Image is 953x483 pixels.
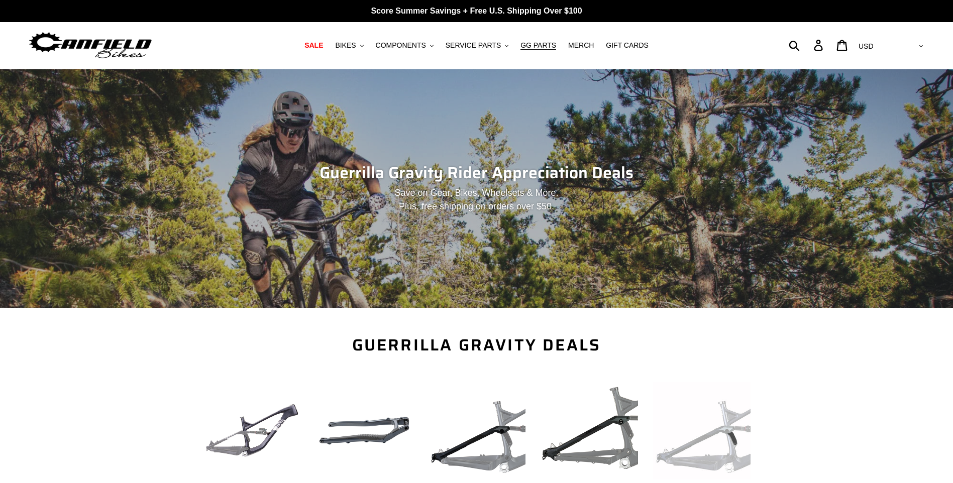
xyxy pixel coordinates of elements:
[335,41,356,50] span: BIKES
[28,30,153,61] img: Canfield Bikes
[601,39,654,52] a: GIFT CARDS
[271,186,682,213] p: Save on Gear, Bikes, Wheelsets & More. Plus, free shipping on orders over $50.
[371,39,439,52] button: COMPONENTS
[299,39,328,52] a: SALE
[563,39,599,52] a: MERCH
[441,39,513,52] button: SERVICE PARTS
[606,41,649,50] span: GIFT CARDS
[515,39,561,52] a: GG PARTS
[376,41,426,50] span: COMPONENTS
[568,41,594,50] span: MERCH
[520,41,556,50] span: GG PARTS
[446,41,501,50] span: SERVICE PARTS
[203,335,751,354] h2: Guerrilla Gravity Deals
[794,34,820,56] input: Search
[304,41,323,50] span: SALE
[330,39,368,52] button: BIKES
[203,163,751,182] h2: Guerrilla Gravity Rider Appreciation Deals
